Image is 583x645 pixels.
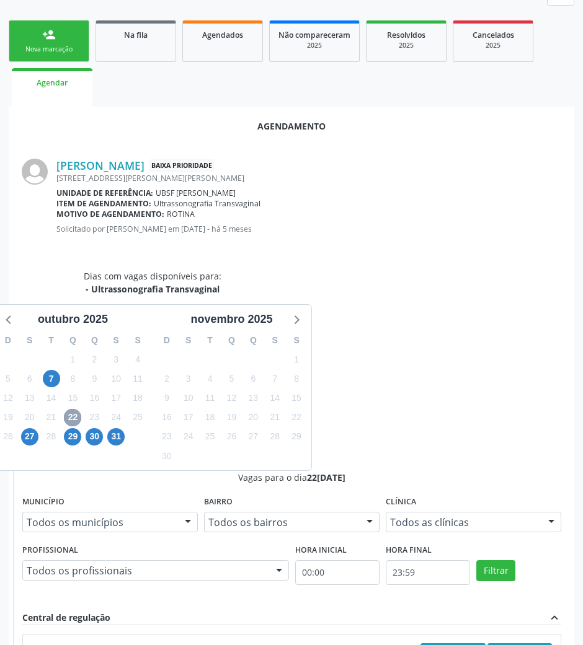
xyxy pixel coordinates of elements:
[167,209,195,219] span: ROTINA
[154,198,260,209] span: Ultrassonografia Transvaginal
[264,331,286,350] div: S
[244,409,262,426] span: quinta-feira, 20 de novembro de 2025
[22,611,110,625] div: Central de regulação
[86,370,103,387] span: quinta-feira, 9 de outubro de 2025
[86,428,103,445] span: quinta-feira, 30 de outubro de 2025
[105,331,127,350] div: S
[156,331,178,350] div: D
[43,390,60,407] span: terça-feira, 14 de outubro de 2025
[64,370,81,387] span: quarta-feira, 8 de outubro de 2025
[56,159,145,172] a: [PERSON_NAME]
[19,331,40,350] div: S
[21,428,38,445] span: segunda-feira, 27 de outubro de 2025
[243,331,264,350] div: Q
[202,390,219,407] span: terça-feira, 11 de novembro de 2025
[43,409,60,426] span: terça-feira, 21 de outubro de 2025
[288,351,305,368] span: sábado, 1 de novembro de 2025
[86,390,103,407] span: quinta-feira, 16 de outubro de 2025
[387,30,425,40] span: Resolvidos
[386,493,416,512] label: Clínica
[86,409,103,426] span: quinta-feira, 23 de outubro de 2025
[158,447,176,465] span: domingo, 30 de novembro de 2025
[42,28,56,42] div: person_add
[476,560,515,581] button: Filtrar
[22,493,65,512] label: Município
[158,390,176,407] span: domingo, 9 de novembro de 2025
[27,564,264,577] span: Todos os profissionais
[223,390,240,407] span: quarta-feira, 12 de novembro de 2025
[127,331,149,350] div: S
[107,409,125,426] span: sexta-feira, 24 de outubro de 2025
[86,351,103,368] span: quinta-feira, 2 de outubro de 2025
[295,541,347,560] label: Hora inicial
[223,370,240,387] span: quarta-feira, 5 de novembro de 2025
[22,120,561,133] div: Agendamento
[43,428,60,445] span: terça-feira, 28 de outubro de 2025
[223,428,240,445] span: quarta-feira, 26 de novembro de 2025
[21,409,38,426] span: segunda-feira, 20 de outubro de 2025
[84,283,221,296] div: - Ultrassonografia Transvaginal
[18,45,80,54] div: Nova marcação
[208,516,354,529] span: Todos os bairros
[56,209,164,219] b: Motivo de agendamento:
[158,370,176,387] span: domingo, 2 de novembro de 2025
[84,270,221,296] div: Dias com vagas disponíveis para:
[266,390,283,407] span: sexta-feira, 14 de novembro de 2025
[386,560,470,585] input: Selecione o horário
[202,30,243,40] span: Agendados
[22,159,48,185] img: img
[64,351,81,368] span: quarta-feira, 1 de outubro de 2025
[158,428,176,445] span: domingo, 23 de novembro de 2025
[266,428,283,445] span: sexta-feira, 28 de novembro de 2025
[177,331,199,350] div: S
[107,351,125,368] span: sexta-feira, 3 de outubro de 2025
[156,188,236,198] span: UBSF [PERSON_NAME]
[129,370,146,387] span: sábado, 11 de outubro de 2025
[56,173,561,183] div: [STREET_ADDRESS][PERSON_NAME][PERSON_NAME]
[244,370,262,387] span: quinta-feira, 6 de novembro de 2025
[307,472,345,483] span: 22[DATE]
[288,390,305,407] span: sábado, 15 de novembro de 2025
[180,390,197,407] span: segunda-feira, 10 de novembro de 2025
[56,198,151,209] b: Item de agendamento:
[56,188,153,198] b: Unidade de referência:
[37,77,68,88] span: Agendar
[56,224,561,234] p: Solicitado por [PERSON_NAME] em [DATE] - há 5 meses
[244,428,262,445] span: quinta-feira, 27 de novembro de 2025
[278,30,350,40] span: Não compareceram
[62,331,84,350] div: Q
[129,351,146,368] span: sábado, 4 de outubro de 2025
[22,541,78,560] label: Profissional
[288,409,305,426] span: sábado, 22 de novembro de 2025
[202,370,219,387] span: terça-feira, 4 de novembro de 2025
[185,311,277,328] div: novembro 2025
[158,409,176,426] span: domingo, 16 de novembro de 2025
[204,493,233,512] label: Bairro
[288,428,305,445] span: sábado, 29 de novembro de 2025
[64,409,81,426] span: quarta-feira, 22 de outubro de 2025
[64,390,81,407] span: quarta-feira, 15 de outubro de 2025
[84,331,105,350] div: Q
[129,390,146,407] span: sábado, 18 de outubro de 2025
[266,409,283,426] span: sexta-feira, 21 de novembro de 2025
[266,370,283,387] span: sexta-feira, 7 de novembro de 2025
[33,311,113,328] div: outubro 2025
[286,331,308,350] div: S
[288,370,305,387] span: sábado, 8 de novembro de 2025
[43,370,60,387] span: terça-feira, 7 de outubro de 2025
[21,370,38,387] span: segunda-feira, 6 de outubro de 2025
[221,331,243,350] div: Q
[149,159,215,172] span: Baixa Prioridade
[64,428,81,445] span: quarta-feira, 29 de outubro de 2025
[107,390,125,407] span: sexta-feira, 17 de outubro de 2025
[199,331,221,350] div: T
[295,560,380,585] input: Selecione o horário
[180,428,197,445] span: segunda-feira, 24 de novembro de 2025
[27,516,172,529] span: Todos os municípios
[202,409,219,426] span: terça-feira, 18 de novembro de 2025
[223,409,240,426] span: quarta-feira, 19 de novembro de 2025
[278,41,350,50] div: 2025
[22,471,561,484] div: Vagas para o dia
[180,370,197,387] span: segunda-feira, 3 de novembro de 2025
[473,30,514,40] span: Cancelados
